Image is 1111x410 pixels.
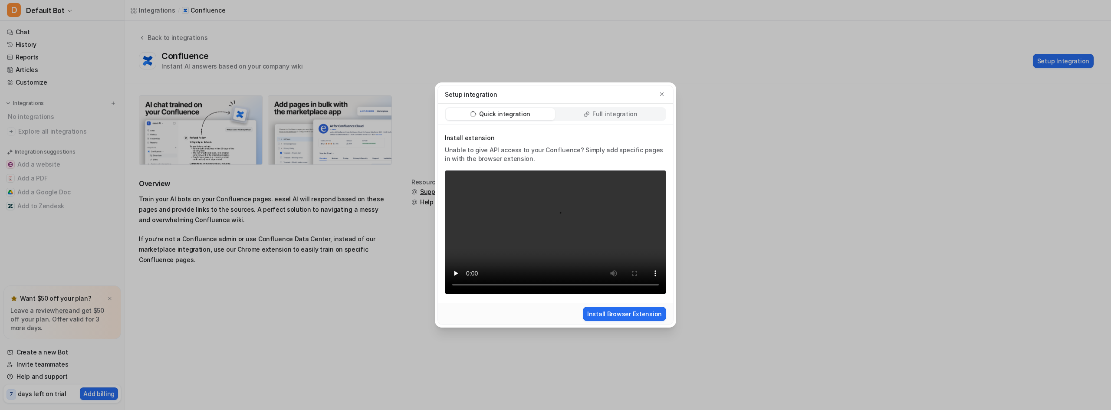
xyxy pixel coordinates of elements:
video: Your browser does not support the video tag. [445,170,666,295]
button: Install Browser Extension [583,307,666,321]
p: Unable to give API access to your Confluence? Simply add specific pages in with the browser exten... [445,146,666,163]
p: Quick integration [479,110,530,118]
p: Full integration [592,110,638,118]
p: Setup integration [445,90,497,99]
p: Install extension [445,134,666,142]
